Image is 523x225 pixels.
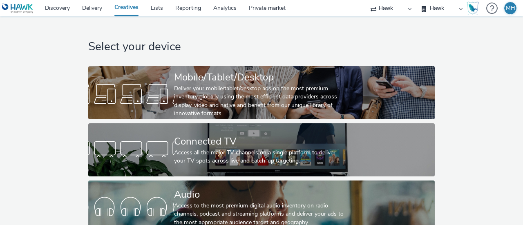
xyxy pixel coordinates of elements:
[467,2,482,15] a: Hawk Academy
[2,3,34,13] img: undefined Logo
[174,187,346,202] div: Audio
[174,149,346,165] div: Access all the major TV channels on a single platform to deliver your TV spots across live and ca...
[174,70,346,85] div: Mobile/Tablet/Desktop
[88,66,435,119] a: Mobile/Tablet/DesktopDeliver your mobile/tablet/desktop ads on the most premium inventory globall...
[467,2,479,15] img: Hawk Academy
[506,2,515,14] div: MH
[88,123,435,176] a: Connected TVAccess all the major TV channels on a single platform to deliver your TV spots across...
[174,134,346,149] div: Connected TV
[88,39,435,55] h1: Select your device
[174,85,346,118] div: Deliver your mobile/tablet/desktop ads on the most premium inventory globally using the most effi...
